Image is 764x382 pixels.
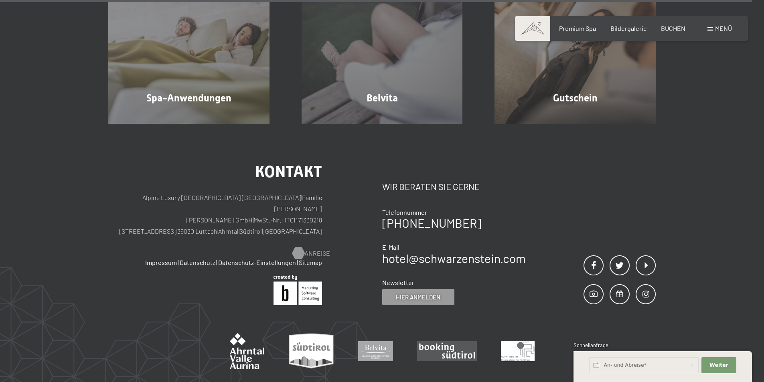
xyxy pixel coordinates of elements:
[367,92,398,104] span: Belvita
[396,293,440,301] span: Hier anmelden
[292,249,322,258] a: Anreise
[559,24,596,32] a: Premium Spa
[382,243,399,251] span: E-Mail
[217,227,218,235] span: |
[661,24,685,32] a: BUCHEN
[274,275,322,305] img: Brandnamic GmbH | Leading Hospitality Solutions
[382,279,414,286] span: Newsletter
[304,249,330,258] span: Anreise
[382,251,526,265] a: hotel@schwarzenstein.com
[382,181,480,192] span: Wir beraten Sie gerne
[610,24,647,32] a: Bildergalerie
[146,92,231,104] span: Spa-Anwendungen
[715,24,732,32] span: Menü
[709,362,728,369] span: Weiter
[299,259,322,266] a: Sitemap
[216,259,217,266] span: |
[297,259,298,266] span: |
[255,162,322,181] span: Kontakt
[178,259,179,266] span: |
[253,216,253,224] span: |
[262,227,263,235] span: |
[145,259,177,266] a: Impressum
[108,192,322,237] p: Alpine Luxury [GEOGRAPHIC_DATA] [GEOGRAPHIC_DATA] Familie [PERSON_NAME] [PERSON_NAME] GmbH MwSt.-...
[218,259,296,266] a: Datenschutz-Einstellungen
[382,216,481,230] a: [PHONE_NUMBER]
[574,342,608,348] span: Schnellanfrage
[301,194,302,201] span: |
[553,92,598,104] span: Gutschein
[382,208,427,216] span: Telefonnummer
[701,357,736,374] button: Weiter
[180,259,215,266] a: Datenschutz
